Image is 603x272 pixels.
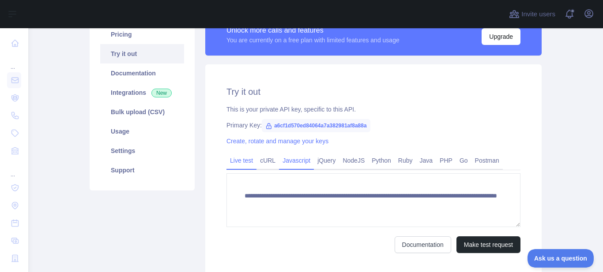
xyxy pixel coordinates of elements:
a: NodeJS [339,153,368,168]
a: Documentation [395,236,451,253]
a: Javascript [279,153,314,168]
a: Python [368,153,395,168]
a: Create, rotate and manage your keys [226,138,328,145]
a: cURL [256,153,279,168]
span: Invite users [521,9,555,19]
a: Pricing [100,25,184,44]
a: Documentation [100,63,184,83]
a: Live test [226,153,256,168]
a: Bulk upload (CSV) [100,102,184,122]
a: Settings [100,141,184,160]
a: Ruby [395,153,416,168]
a: jQuery [314,153,339,168]
a: Java [416,153,437,168]
a: Support [100,160,184,180]
button: Make test request [456,236,520,253]
div: Unlock more calls and features [226,25,399,36]
div: This is your private API key, specific to this API. [226,105,520,114]
div: ... [7,160,21,178]
button: Upgrade [482,28,520,45]
a: Integrations New [100,83,184,102]
a: Go [456,153,471,168]
a: Usage [100,122,184,141]
div: Primary Key: [226,121,520,130]
a: PHP [436,153,456,168]
span: New [151,89,172,97]
h2: Try it out [226,86,520,98]
div: ... [7,53,21,71]
button: Invite users [507,7,557,21]
a: Try it out [100,44,184,63]
iframe: Toggle Customer Support [528,249,594,268]
div: You are currently on a free plan with limited features and usage [226,36,399,45]
span: a6cf1d570ed84064a7a382981af8a88a [262,119,370,132]
a: Postman [471,153,503,168]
